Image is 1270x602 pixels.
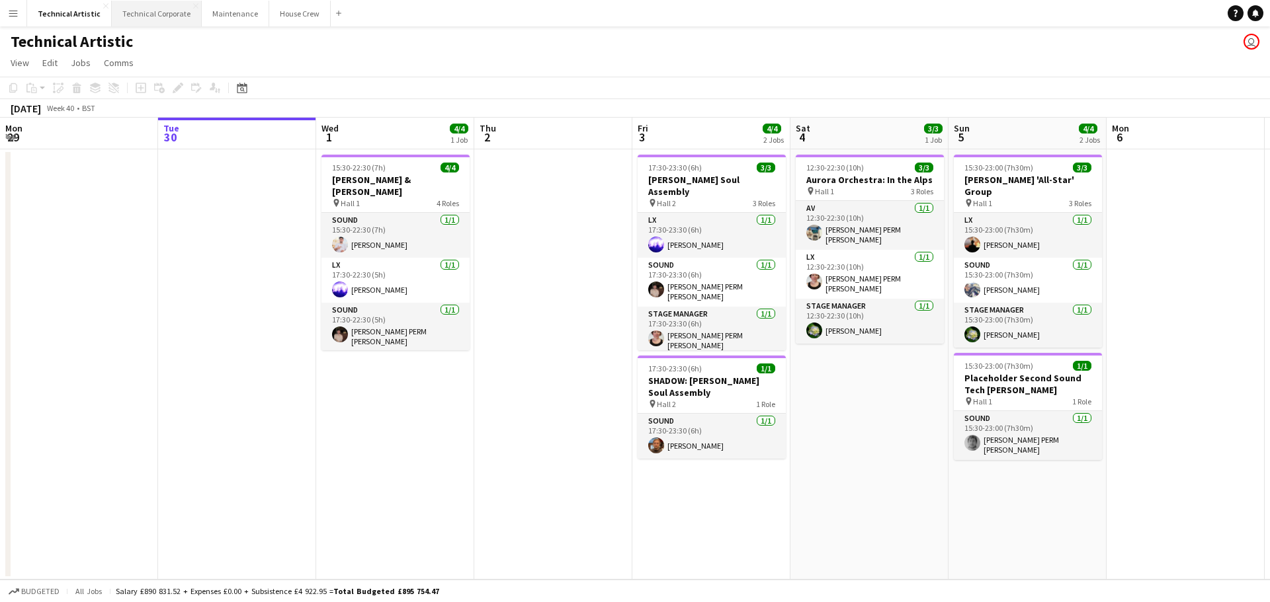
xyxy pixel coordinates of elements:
app-job-card: 17:30-23:30 (6h)1/1SHADOW: [PERSON_NAME] Soul Assembly Hall 21 RoleSound1/117:30-23:30 (6h)[PERSO... [638,356,786,459]
span: 2 [478,130,496,145]
div: 1 Job [450,135,468,145]
span: 3/3 [757,163,775,172]
span: 4 [794,130,810,145]
app-job-card: 17:30-23:30 (6h)3/3[PERSON_NAME] Soul Assembly Hall 23 RolesLX1/117:30-23:30 (6h)[PERSON_NAME]Sou... [638,155,786,350]
h3: [PERSON_NAME] Soul Assembly [638,174,786,198]
button: Maintenance [202,1,269,26]
span: 1/1 [1073,361,1091,371]
span: Comms [104,57,134,69]
span: Hall 2 [657,399,676,409]
div: 1 Job [925,135,942,145]
div: BST [82,103,95,113]
span: 3 Roles [911,186,933,196]
app-card-role: Sound1/117:30-23:30 (6h)[PERSON_NAME] PERM [PERSON_NAME] [638,258,786,307]
app-card-role: Sound1/115:30-23:00 (7h30m)[PERSON_NAME] [954,258,1102,303]
app-card-role: Stage Manager1/117:30-23:30 (6h)[PERSON_NAME] PERM [PERSON_NAME] [638,307,786,356]
span: Thu [480,122,496,134]
app-job-card: 12:30-22:30 (10h)3/3Aurora Orchestra: In the Alps Hall 13 RolesAV1/112:30-22:30 (10h)[PERSON_NAME... [796,155,944,344]
span: 4 Roles [437,198,459,208]
span: Fri [638,122,648,134]
h3: Placeholder Second Sound Tech [PERSON_NAME] [954,372,1102,396]
span: 3 Roles [1069,198,1091,208]
h3: SHADOW: [PERSON_NAME] Soul Assembly [638,375,786,398]
span: 15:30-23:00 (7h30m) [964,163,1033,172]
div: Salary £890 831.52 + Expenses £0.00 + Subsistence £4 922.95 = [116,586,439,596]
span: 3 [636,130,648,145]
button: Technical Artistic [27,1,112,26]
span: 3/3 [1073,163,1091,172]
app-card-role: Stage Manager1/115:30-23:00 (7h30m)[PERSON_NAME] [954,303,1102,348]
span: Hall 1 [341,198,360,208]
app-card-role: Sound1/117:30-23:30 (6h)[PERSON_NAME] [638,414,786,459]
span: All jobs [73,586,105,596]
div: 2 Jobs [1079,135,1100,145]
span: Budgeted [21,587,60,596]
app-card-role: Sound1/115:30-22:30 (7h)[PERSON_NAME] [321,213,470,258]
app-card-role: LX1/117:30-23:30 (6h)[PERSON_NAME] [638,213,786,258]
span: 12:30-22:30 (10h) [806,163,864,172]
span: 1 Role [756,399,775,409]
button: Budgeted [7,584,62,599]
app-card-role: Sound1/117:30-22:30 (5h)[PERSON_NAME] PERM [PERSON_NAME] [321,303,470,352]
h3: Aurora Orchestra: In the Alps [796,174,944,186]
span: Wed [321,122,339,134]
app-card-role: Stage Manager1/112:30-22:30 (10h)[PERSON_NAME] [796,299,944,344]
a: Edit [37,54,63,71]
span: Mon [5,122,22,134]
span: 4/4 [450,124,468,133]
app-job-card: 15:30-23:00 (7h30m)3/3[PERSON_NAME] 'All-Star' Group Hall 13 RolesLX1/115:30-23:00 (7h30m)[PERSON... [954,155,1102,348]
span: Sun [954,122,970,134]
span: Week 40 [44,103,77,113]
span: Sat [796,122,810,134]
span: Hall 1 [815,186,834,196]
span: Total Budgeted £895 754.47 [333,586,439,596]
div: [DATE] [11,102,41,115]
span: 6 [1110,130,1129,145]
span: 30 [161,130,179,145]
app-user-avatar: Liveforce Admin [1244,34,1259,50]
span: Hall 2 [657,198,676,208]
button: House Crew [269,1,331,26]
span: 15:30-23:00 (7h30m) [964,361,1033,371]
span: Hall 1 [973,198,992,208]
span: 4/4 [441,163,459,172]
a: Jobs [65,54,96,71]
span: Edit [42,57,58,69]
a: Comms [99,54,139,71]
app-card-role: Sound1/115:30-23:00 (7h30m)[PERSON_NAME] PERM [PERSON_NAME] [954,411,1102,460]
span: 17:30-23:30 (6h) [648,363,702,373]
span: 1/1 [757,363,775,373]
span: 4/4 [1079,124,1097,133]
span: 3/3 [915,163,933,172]
span: 17:30-23:30 (6h) [648,163,702,172]
span: View [11,57,29,69]
span: 3/3 [924,124,943,133]
app-card-role: LX1/117:30-22:30 (5h)[PERSON_NAME] [321,258,470,303]
span: Hall 1 [973,396,992,406]
button: Technical Corporate [112,1,202,26]
h3: [PERSON_NAME] & [PERSON_NAME] [321,174,470,198]
div: 2 Jobs [763,135,784,145]
app-card-role: AV1/112:30-22:30 (10h)[PERSON_NAME] PERM [PERSON_NAME] [796,201,944,250]
h1: Technical Artistic [11,32,133,52]
span: 1 [319,130,339,145]
span: Tue [163,122,179,134]
a: View [5,54,34,71]
span: Jobs [71,57,91,69]
app-card-role: LX1/112:30-22:30 (10h)[PERSON_NAME] PERM [PERSON_NAME] [796,250,944,299]
span: 29 [3,130,22,145]
app-job-card: 15:30-23:00 (7h30m)1/1Placeholder Second Sound Tech [PERSON_NAME] Hall 11 RoleSound1/115:30-23:00... [954,353,1102,460]
span: 4/4 [763,124,781,133]
app-card-role: LX1/115:30-23:00 (7h30m)[PERSON_NAME] [954,213,1102,258]
span: 15:30-22:30 (7h) [332,163,386,172]
span: 1 Role [1072,396,1091,406]
span: 3 Roles [753,198,775,208]
span: Mon [1112,122,1129,134]
app-job-card: 15:30-22:30 (7h)4/4[PERSON_NAME] & [PERSON_NAME] Hall 14 RolesSound1/115:30-22:30 (7h)[PERSON_NAM... [321,155,470,350]
span: 5 [952,130,970,145]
